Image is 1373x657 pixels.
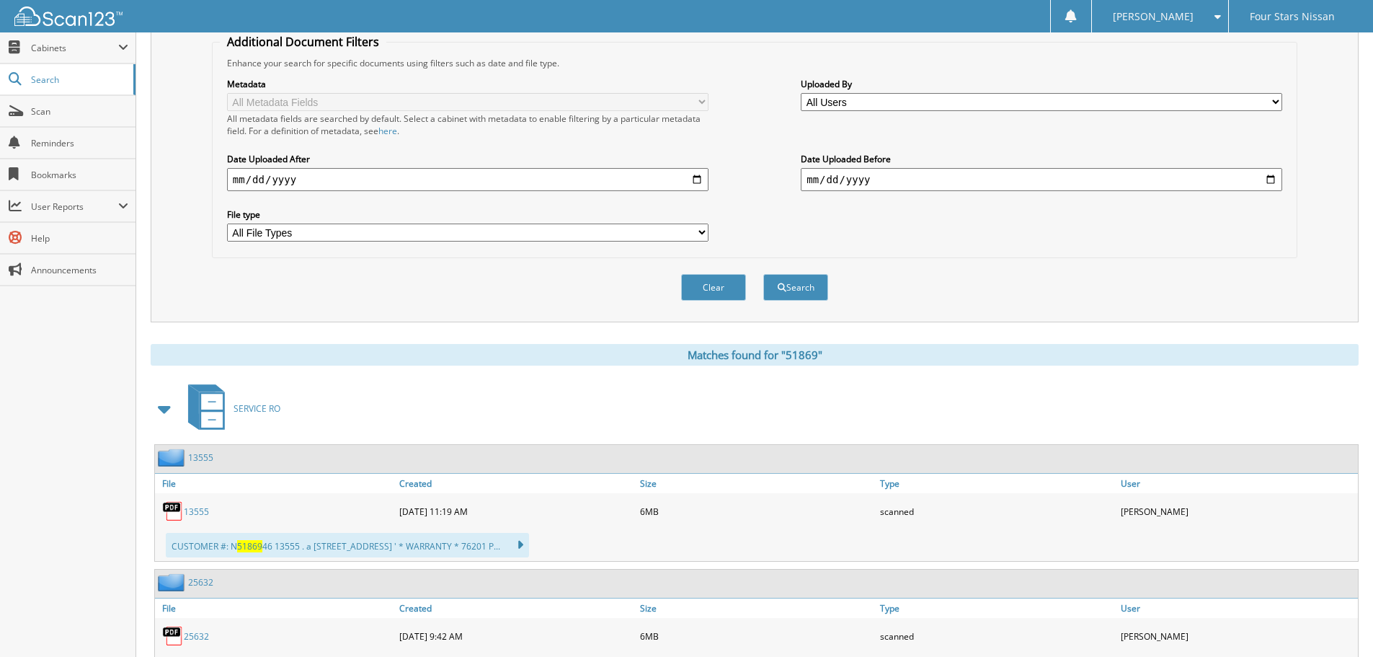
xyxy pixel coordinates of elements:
[876,622,1117,651] div: scanned
[31,137,128,149] span: Reminders
[801,168,1282,191] input: end
[636,622,877,651] div: 6MB
[31,105,128,118] span: Scan
[31,200,118,213] span: User Reports
[188,576,213,588] a: 25632
[220,34,386,50] legend: Additional Document Filters
[227,113,708,137] div: All metadata fields are searched by default. Select a cabinet with metadata to enable filtering b...
[1301,588,1373,657] iframe: Chat Widget
[801,153,1282,165] label: Date Uploaded Before
[162,501,184,522] img: PDF.png
[179,380,280,437] a: SERVICE RO
[31,169,128,181] span: Bookmarks
[396,622,636,651] div: [DATE] 9:42 AM
[1250,12,1335,21] span: Four Stars Nissan
[227,153,708,165] label: Date Uploaded After
[31,232,128,244] span: Help
[876,599,1117,618] a: Type
[378,125,397,137] a: here
[31,264,128,276] span: Announcements
[227,78,708,90] label: Metadata
[31,42,118,54] span: Cabinets
[237,540,262,552] span: 51869
[155,599,396,618] a: File
[681,274,746,301] button: Clear
[14,6,123,26] img: scan123-logo-white.svg
[876,474,1117,493] a: Type
[396,599,636,618] a: Created
[227,168,708,191] input: start
[31,74,126,86] span: Search
[1117,622,1358,651] div: [PERSON_NAME]
[184,630,209,643] a: 25632
[151,344,1359,366] div: Matches found for "51869"
[876,497,1117,526] div: scanned
[155,474,396,493] a: File
[188,451,213,464] a: 13555
[184,506,209,518] a: 13555
[396,497,636,526] div: [DATE] 11:19 AM
[1117,599,1358,618] a: User
[158,573,188,591] img: folder2.png
[1117,497,1358,526] div: [PERSON_NAME]
[763,274,828,301] button: Search
[220,57,1289,69] div: Enhance your search for specific documents using filters such as date and file type.
[166,533,529,557] div: CUSTOMER #: N 46 13555 . a [STREET_ADDRESS] ' * WARRANTY * 76201 P...
[158,449,188,467] img: folder2.png
[234,402,280,415] span: SERVICE RO
[1113,12,1194,21] span: [PERSON_NAME]
[636,497,877,526] div: 6MB
[636,599,877,618] a: Size
[1117,474,1358,493] a: User
[227,208,708,221] label: File type
[636,474,877,493] a: Size
[162,625,184,647] img: PDF.png
[396,474,636,493] a: Created
[801,78,1282,90] label: Uploaded By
